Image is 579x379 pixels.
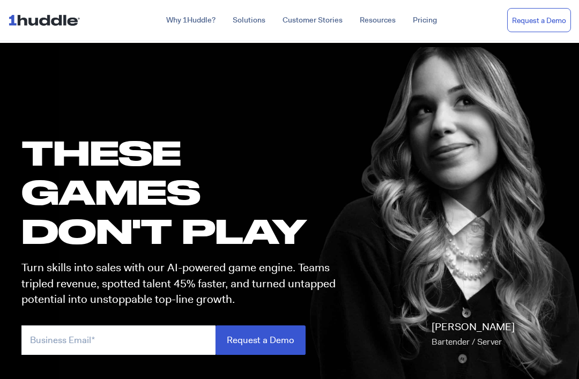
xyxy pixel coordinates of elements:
img: ... [8,10,85,30]
p: [PERSON_NAME] [432,319,515,350]
a: Why 1Huddle? [158,11,224,30]
input: Request a Demo [216,325,306,355]
a: Resources [351,11,404,30]
a: Solutions [224,11,274,30]
input: Business Email* [21,325,216,355]
a: Customer Stories [274,11,351,30]
a: Pricing [404,11,446,30]
h1: these GAMES DON'T PLAY [21,133,345,251]
a: Request a Demo [507,8,571,33]
p: Turn skills into sales with our AI-powered game engine. Teams tripled revenue, spotted talent 45%... [21,260,345,307]
span: Bartender / Server [432,336,502,347]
